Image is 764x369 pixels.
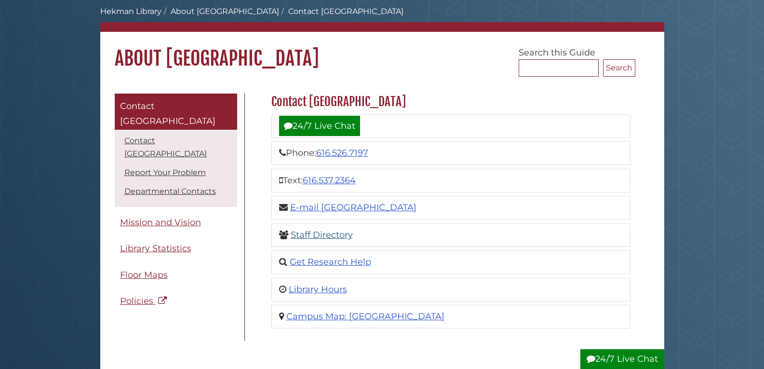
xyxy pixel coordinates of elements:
[100,7,161,16] a: Hekman Library
[267,94,635,109] h2: Contact [GEOGRAPHIC_DATA]
[171,7,279,16] a: About [GEOGRAPHIC_DATA]
[120,270,168,280] span: Floor Maps
[286,311,444,322] a: Campus Map: [GEOGRAPHIC_DATA]
[603,59,635,77] button: Search
[290,257,371,267] a: Get Research Help
[279,116,360,136] a: 24/7 Live Chat
[115,212,237,233] a: Mission and Vision
[120,243,191,254] span: Library Statistics
[115,94,237,130] a: Contact [GEOGRAPHIC_DATA]
[115,238,237,260] a: Library Statistics
[271,141,630,165] li: Phone:
[100,32,664,70] h1: About [GEOGRAPHIC_DATA]
[289,284,347,295] a: Library Hours
[124,168,206,177] a: Report Your Problem
[303,175,356,186] a: 616.537.2364
[115,290,237,312] a: Policies
[120,101,215,127] span: Contact [GEOGRAPHIC_DATA]
[115,264,237,286] a: Floor Maps
[290,202,416,213] a: E-mail [GEOGRAPHIC_DATA]
[279,6,403,17] li: Contact [GEOGRAPHIC_DATA]
[316,148,368,158] a: 616.526.7197
[124,136,207,158] a: Contact [GEOGRAPHIC_DATA]
[291,230,353,240] a: Staff Directory
[120,296,153,306] span: Policies
[271,169,630,192] li: Text:
[124,187,216,196] a: Departmental Contacts
[580,349,664,369] button: 24/7 Live Chat
[100,6,664,32] nav: breadcrumb
[120,217,201,228] span: Mission and Vision
[115,94,237,317] div: Guide Pages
